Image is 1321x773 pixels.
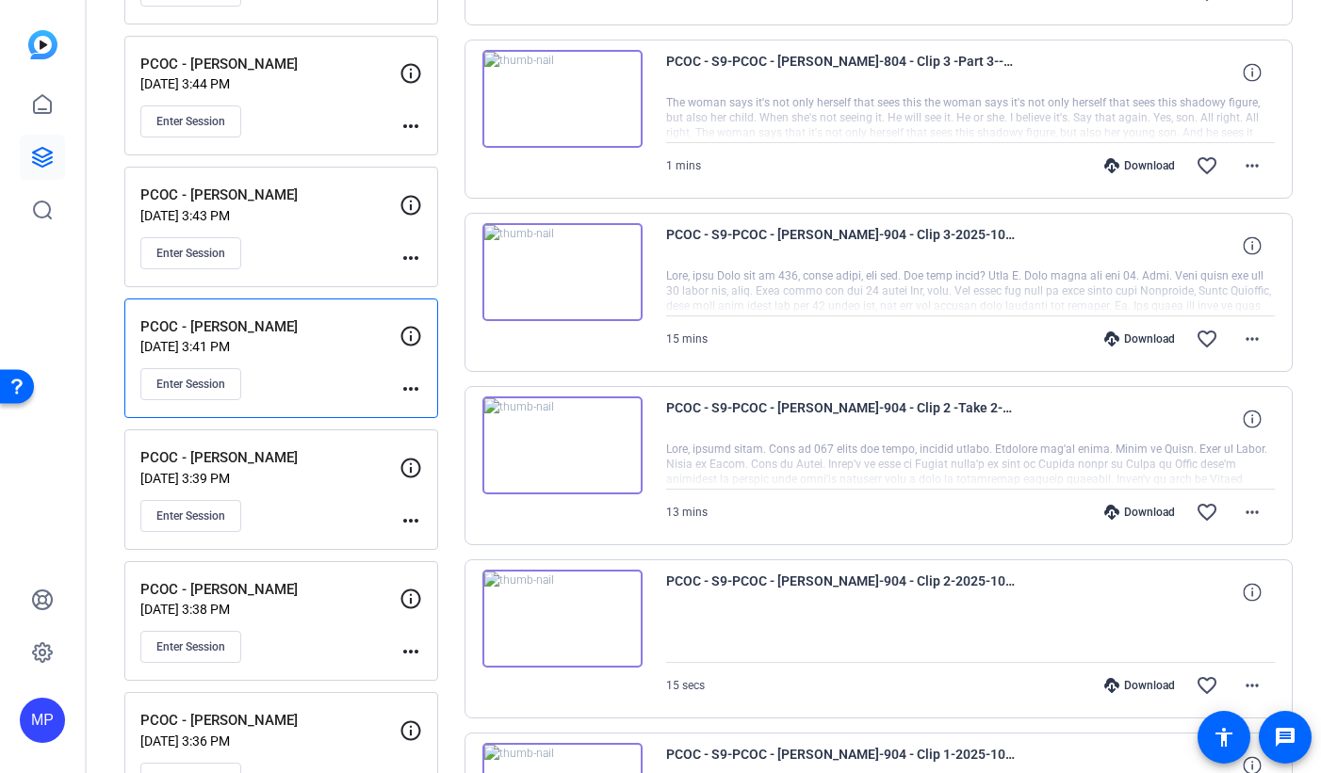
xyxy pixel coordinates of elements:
span: PCOC - S9-PCOC - [PERSON_NAME]-904 - Clip 2-2025-10-07-12-33-24-337-0 [666,570,1015,615]
span: PCOC - S9-PCOC - [PERSON_NAME]-904 - Clip 2 -Take 2--2025-10-07-12-35-09-790-0 [666,396,1015,442]
mat-icon: more_horiz [400,247,422,269]
img: thumb-nail [482,570,643,668]
mat-icon: more_horiz [1241,154,1264,177]
span: 13 mins [666,506,708,519]
mat-icon: favorite_border [1196,154,1218,177]
mat-icon: message [1274,726,1297,749]
img: thumb-nail [482,396,643,494]
mat-icon: more_horiz [400,509,422,532]
div: Download [1095,158,1184,173]
p: PCOC - [PERSON_NAME] [140,710,400,732]
div: Download [1095,678,1184,693]
img: thumb-nail [482,50,643,148]
mat-icon: favorite_border [1196,501,1218,523]
span: Enter Session [156,114,225,129]
div: Download [1095,505,1184,520]
button: Enter Session [140,237,241,269]
mat-icon: favorite_border [1196,328,1218,350]
button: Enter Session [140,500,241,532]
mat-icon: more_horiz [400,640,422,663]
mat-icon: more_horiz [1241,674,1264,697]
p: PCOC - [PERSON_NAME] [140,185,400,206]
mat-icon: accessibility [1213,726,1235,749]
span: Enter Session [156,639,225,654]
mat-icon: more_horiz [400,378,422,400]
span: Enter Session [156,508,225,523]
button: Enter Session [140,368,241,400]
p: PCOC - [PERSON_NAME] [140,447,400,469]
div: MP [20,698,65,743]
mat-icon: more_horiz [1241,501,1264,523]
p: PCOC - [PERSON_NAME] [140,579,400,601]
p: [DATE] 3:41 PM [140,339,400,354]
span: 1 mins [666,159,701,172]
p: [DATE] 3:43 PM [140,208,400,223]
span: PCOC - S9-PCOC - [PERSON_NAME]-804 - Clip 3 -Part 3--2025-10-07-13-03-30-140-0 [666,50,1015,95]
span: Enter Session [156,246,225,261]
p: [DATE] 3:38 PM [140,602,400,617]
span: PCOC - S9-PCOC - [PERSON_NAME]-904 - Clip 3-2025-10-07-12-48-27-888-0 [666,223,1015,268]
img: thumb-nail [482,223,643,321]
span: Enter Session [156,377,225,392]
button: Enter Session [140,631,241,663]
img: blue-gradient.svg [28,30,57,59]
p: [DATE] 3:39 PM [140,471,400,486]
mat-icon: more_horiz [400,115,422,137]
button: Enter Session [140,105,241,137]
mat-icon: more_horiz [1241,328,1264,350]
div: Download [1095,331,1184,346]
span: 15 secs [666,679,705,692]
span: 15 mins [666,332,708,346]
mat-icon: favorite_border [1196,674,1218,697]
p: PCOC - [PERSON_NAME] [140,54,400,75]
p: [DATE] 3:44 PM [140,76,400,91]
p: [DATE] 3:36 PM [140,733,400,749]
p: PCOC - [PERSON_NAME] [140,316,400,338]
